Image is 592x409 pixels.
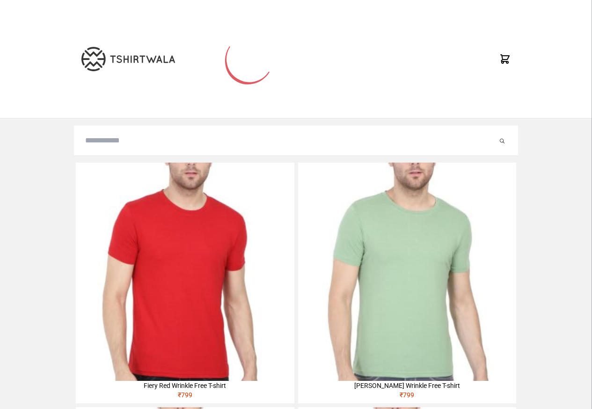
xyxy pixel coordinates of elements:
a: [PERSON_NAME] Wrinkle Free T-shirt₹799 [298,163,516,403]
img: 4M6A2225-320x320.jpg [76,163,294,381]
img: 4M6A2211-320x320.jpg [298,163,516,381]
div: ₹ 799 [298,390,516,403]
a: Fiery Red Wrinkle Free T-shirt₹799 [76,163,294,403]
div: ₹ 799 [76,390,294,403]
img: TW-LOGO-400-104.png [81,47,175,71]
button: Submit your search query. [497,135,507,146]
div: [PERSON_NAME] Wrinkle Free T-shirt [298,381,516,390]
div: Fiery Red Wrinkle Free T-shirt [76,381,294,390]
